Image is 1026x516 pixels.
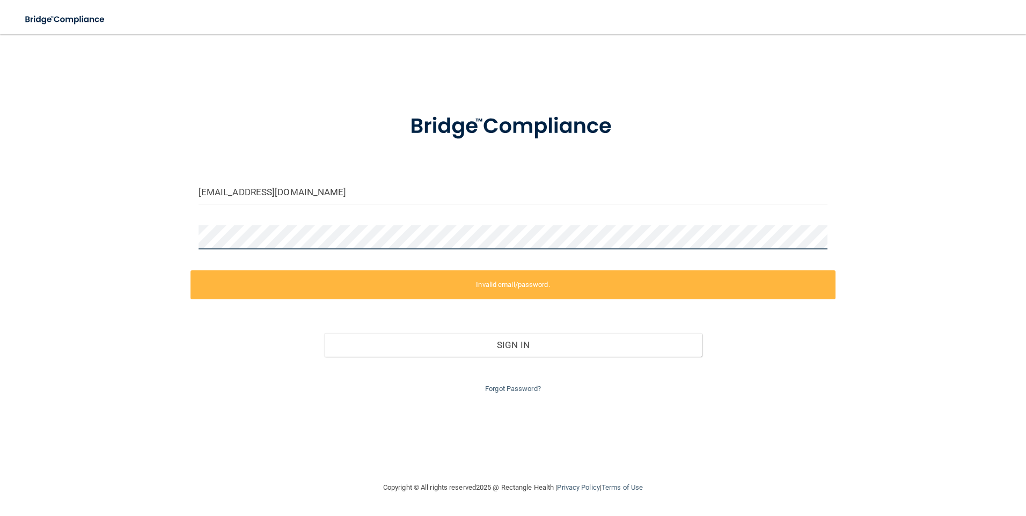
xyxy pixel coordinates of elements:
[190,270,836,299] label: Invalid email/password.
[199,180,828,204] input: Email
[388,99,638,154] img: bridge_compliance_login_screen.278c3ca4.svg
[16,9,115,31] img: bridge_compliance_login_screen.278c3ca4.svg
[485,385,541,393] a: Forgot Password?
[324,333,702,357] button: Sign In
[317,470,709,505] div: Copyright © All rights reserved 2025 @ Rectangle Health | |
[557,483,599,491] a: Privacy Policy
[840,440,1013,483] iframe: Drift Widget Chat Controller
[602,483,643,491] a: Terms of Use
